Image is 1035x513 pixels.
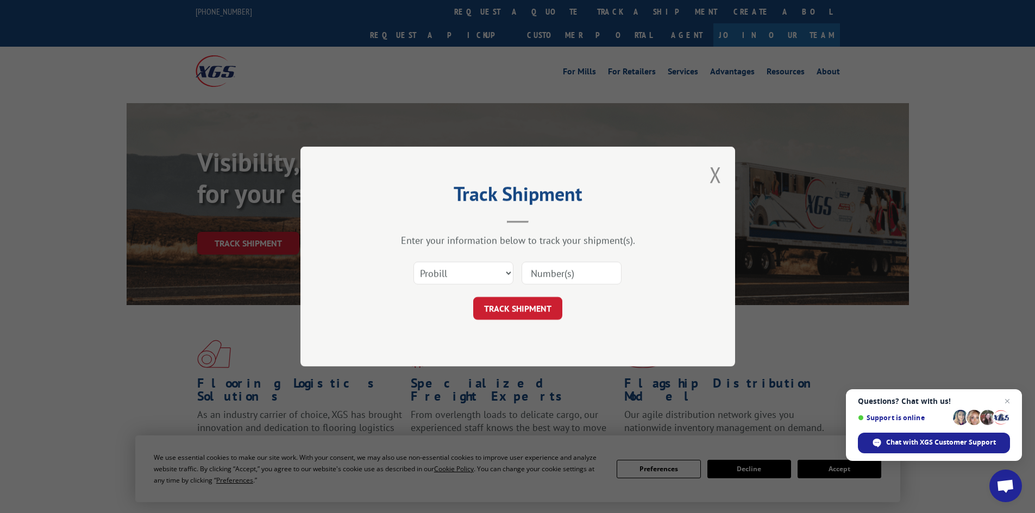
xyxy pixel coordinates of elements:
[858,433,1010,453] div: Chat with XGS Customer Support
[355,186,681,207] h2: Track Shipment
[858,397,1010,406] span: Questions? Chat with us!
[355,234,681,246] div: Enter your information below to track your shipment(s).
[473,297,562,320] button: TRACK SHIPMENT
[710,160,722,189] button: Close modal
[989,470,1022,502] div: Open chat
[1001,395,1014,408] span: Close chat
[522,262,622,284] input: Number(s)
[858,414,949,422] span: Support is online
[886,438,996,447] span: Chat with XGS Customer Support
